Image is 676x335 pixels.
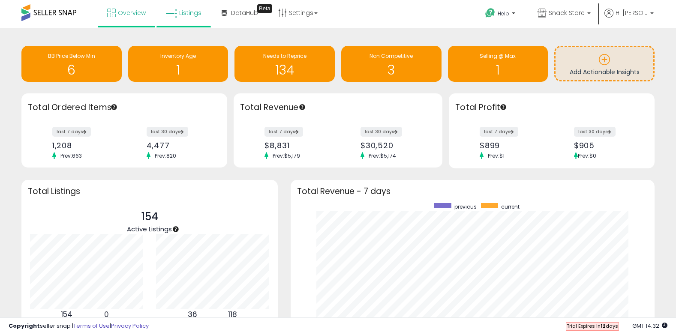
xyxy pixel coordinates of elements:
span: DataHub [231,9,258,17]
b: 12 [601,323,606,329]
label: last 7 days [480,127,518,137]
div: $8,831 [264,141,331,150]
a: Hi [PERSON_NAME] [604,9,654,28]
b: 154 [61,309,72,320]
h3: Total Revenue [240,102,436,114]
span: BB Price Below Min [48,52,95,60]
span: Prev: $0 [578,152,596,159]
div: Tooltip anchor [298,103,306,111]
span: Trial Expires in days [567,323,618,329]
span: Prev: 820 [150,152,180,159]
strong: Copyright [9,322,40,330]
a: Terms of Use [73,322,110,330]
a: Selling @ Max 1 [448,46,548,82]
span: Overview [118,9,146,17]
p: 154 [127,209,172,225]
a: Add Actionable Insights [556,47,653,80]
label: last 7 days [52,127,91,137]
h3: Total Profit [455,102,648,114]
div: Tooltip anchor [110,103,118,111]
h1: 1 [132,63,224,77]
label: last 30 days [574,127,616,137]
div: $899 [480,141,545,150]
span: Needs to Reprice [263,52,306,60]
div: Tooltip anchor [499,103,507,111]
label: last 7 days [264,127,303,137]
span: Hi [PERSON_NAME] [616,9,648,17]
i: Get Help [485,8,496,18]
div: Tooltip anchor [257,4,272,13]
div: 4,477 [147,141,212,150]
h1: 1 [452,63,544,77]
div: 1,208 [52,141,118,150]
span: Add Actionable Insights [570,68,640,76]
span: Active Listings [127,224,172,233]
span: Selling @ Max [480,52,516,60]
span: Prev: $5,179 [268,152,304,159]
h1: 3 [346,63,437,77]
div: $905 [574,141,640,150]
span: Inventory Age [160,52,196,60]
div: $30,520 [361,141,427,150]
b: 118 [228,309,237,320]
span: Prev: $5,174 [364,152,400,159]
span: 2025-10-6 14:32 GMT [632,322,667,330]
a: Inventory Age 1 [128,46,228,82]
span: Help [498,10,509,17]
div: seller snap | | [9,322,149,330]
span: Prev: 663 [56,152,86,159]
b: 0 [104,309,109,320]
span: Non Competitive [370,52,413,60]
h3: Total Listings [28,188,271,194]
a: Help [478,1,524,28]
b: 36 [188,309,197,320]
h1: 6 [26,63,117,77]
h3: Total Ordered Items [28,102,221,114]
label: last 30 days [361,127,402,137]
a: Privacy Policy [111,322,149,330]
span: Listings [179,9,201,17]
span: Snack Store [549,9,585,17]
label: last 30 days [147,127,188,137]
div: Tooltip anchor [172,225,180,233]
h1: 134 [239,63,330,77]
span: current [501,203,520,210]
a: Needs to Reprice 134 [234,46,335,82]
span: previous [454,203,477,210]
a: BB Price Below Min 6 [21,46,122,82]
h3: Total Revenue - 7 days [297,188,648,194]
span: Prev: $1 [484,152,509,159]
a: Non Competitive 3 [341,46,442,82]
